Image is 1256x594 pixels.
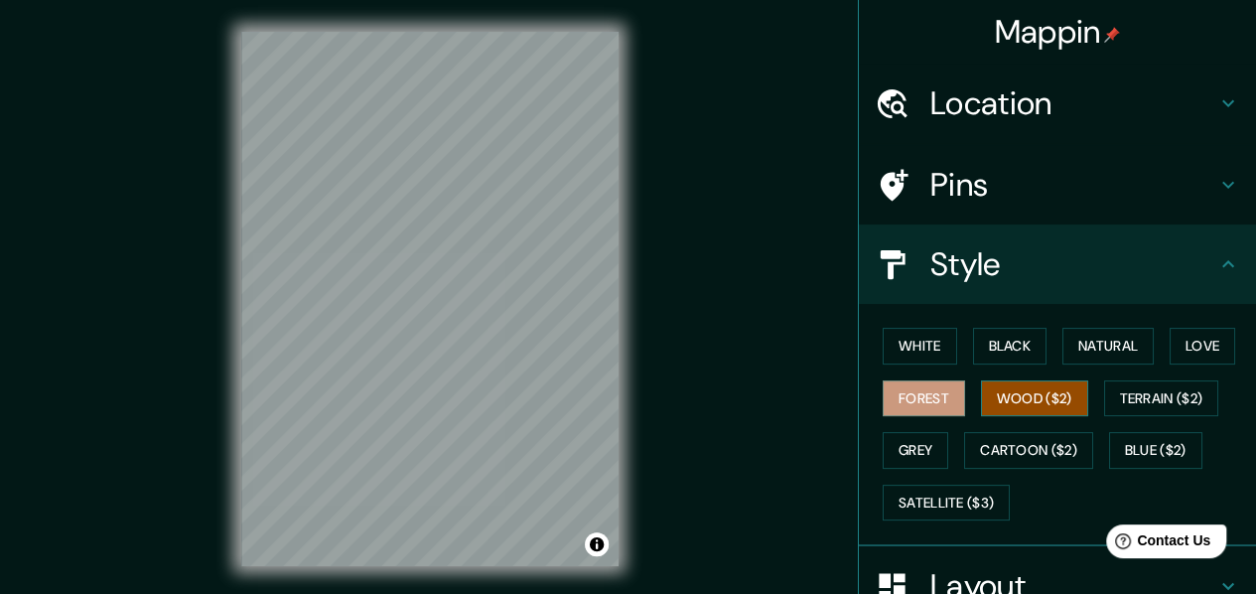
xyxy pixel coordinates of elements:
img: pin-icon.png [1104,27,1120,43]
div: Pins [859,145,1256,224]
button: Forest [883,380,965,417]
div: Style [859,224,1256,304]
h4: Pins [930,165,1216,205]
h4: Mappin [995,12,1121,52]
button: Toggle attribution [585,532,609,556]
canvas: Map [241,32,619,566]
button: Black [973,328,1047,365]
iframe: Help widget launcher [1079,517,1234,572]
button: Love [1170,328,1235,365]
h4: Style [930,244,1216,284]
button: Terrain ($2) [1104,380,1219,417]
button: Satellite ($3) [883,485,1010,521]
h4: Location [930,83,1216,123]
button: Natural [1062,328,1154,365]
button: Grey [883,432,948,469]
button: White [883,328,957,365]
button: Cartoon ($2) [964,432,1093,469]
button: Wood ($2) [981,380,1088,417]
div: Location [859,64,1256,143]
button: Blue ($2) [1109,432,1202,469]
